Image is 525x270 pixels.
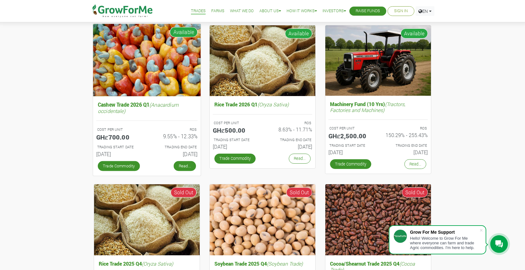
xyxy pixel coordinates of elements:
img: growforme image [210,25,315,96]
a: Trade Commodity [330,159,371,169]
a: Trades [191,8,206,14]
p: ROS [152,127,197,132]
i: (Anacardium occidentale) [98,101,178,114]
a: What We Do [230,8,254,14]
a: Trade Commodity [214,154,256,163]
h5: GHȼ700.00 [96,133,142,141]
a: Farms [211,8,224,14]
span: Sold Out [286,187,312,197]
p: Estimated Trading Start Date [329,143,372,148]
p: COST PER UNIT [329,126,372,131]
a: Read... [174,161,196,171]
h5: Machinery Fund (10 Yrs) [328,99,428,115]
p: ROS [268,120,311,126]
a: Trade Commodity [98,161,140,171]
p: COST PER UNIT [97,127,141,132]
h6: 150.29% - 255.43% [383,132,428,138]
a: How it Works [287,8,317,14]
p: Estimated Trading End Date [384,143,427,148]
a: Rice Trade 2026 Q1(Oryza Sativa) COST PER UNIT GHȼ500.00 ROS 8.63% - 11.71% TRADING START DATE [D... [213,100,312,152]
span: Available [401,28,428,38]
span: Sold Out [402,187,428,197]
h6: [DATE] [96,151,142,157]
a: Machinery Fund (10 Yrs)(Tractors, Factories and Machines) COST PER UNIT GHȼ2,500.00 ROS 150.29% -... [328,99,428,158]
p: COST PER UNIT [214,120,257,126]
h6: [DATE] [328,149,373,155]
a: Raise Funds [356,8,380,14]
h6: [DATE] [152,151,197,157]
a: Cashew Trade 2026 Q1(Anacardium occidentale) COST PER UNIT GHȼ700.00 ROS 9.55% - 12.33% TRADING S... [96,100,197,159]
h5: GHȼ2,500.00 [328,132,373,140]
span: Available [170,27,197,37]
h5: Rice Trade 2026 Q1 [213,100,312,109]
img: growforme image [325,184,431,255]
span: Available [285,28,312,38]
i: (Tractors, Factories and Machines) [330,101,405,113]
div: Grow For Me Support [410,230,479,235]
img: growforme image [210,184,315,255]
div: Hello! Welcome to Grow For Me where everyone can farm and trade Agric commodities. I'm here to help. [410,236,479,250]
i: (Oryza Sativa) [257,101,289,108]
i: (Soybean Trade) [267,260,303,267]
p: ROS [384,126,427,131]
img: growforme image [93,24,201,96]
a: Sign In [394,8,408,14]
h5: GHȼ500.00 [213,126,258,134]
a: EN [416,6,434,16]
span: Sold Out [171,187,197,197]
a: Read... [289,154,311,163]
img: growforme image [94,184,200,255]
p: Estimated Trading Start Date [97,144,141,150]
p: Estimated Trading Start Date [214,137,257,143]
h6: [DATE] [383,149,428,155]
img: growforme image [325,25,431,96]
i: (Oryza Sativa) [142,260,173,267]
h6: [DATE] [267,144,312,150]
p: Estimated Trading End Date [152,144,197,150]
h5: Soybean Trade 2025 Q4 [213,259,312,268]
a: Investors [322,8,346,14]
h6: 8.63% - 11.71% [267,126,312,132]
p: Estimated Trading End Date [268,137,311,143]
h5: Rice Trade 2025 Q4 [97,259,197,268]
a: About Us [259,8,281,14]
a: Read... [404,159,426,169]
h6: [DATE] [213,144,258,150]
h5: Cashew Trade 2026 Q1 [96,100,197,115]
h6: 9.55% - 12.33% [152,133,197,140]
